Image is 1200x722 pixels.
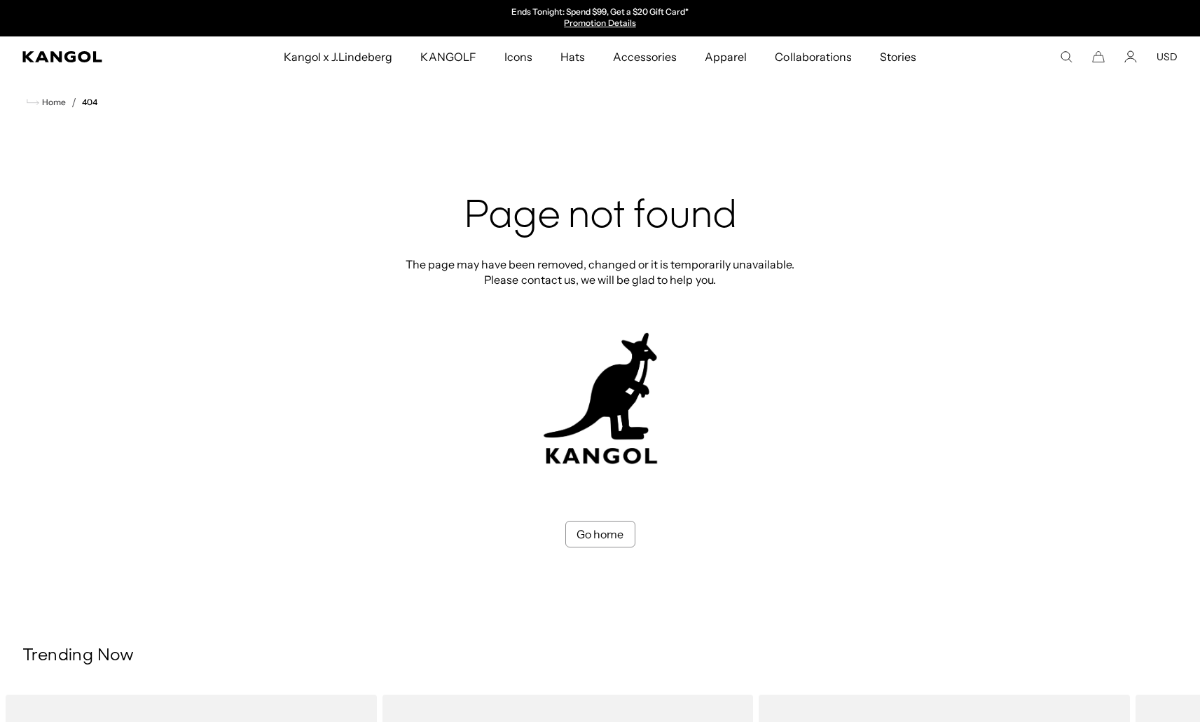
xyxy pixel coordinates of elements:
[22,646,1178,667] h3: Trending Now
[560,36,585,77] span: Hats
[761,36,865,77] a: Collaborations
[39,97,66,107] span: Home
[401,195,799,240] h2: Page not found
[599,36,691,77] a: Accessories
[284,36,393,77] span: Kangol x J.Lindeberg
[490,36,546,77] a: Icons
[456,7,745,29] div: 1 of 2
[504,36,532,77] span: Icons
[27,96,66,109] a: Home
[82,97,97,107] a: 404
[406,36,490,77] a: KANGOLF
[456,7,745,29] div: Announcement
[541,332,660,465] img: kangol-404-logo.jpg
[705,36,747,77] span: Apparel
[880,36,916,77] span: Stories
[613,36,677,77] span: Accessories
[546,36,599,77] a: Hats
[270,36,407,77] a: Kangol x J.Lindeberg
[564,18,635,28] a: Promotion Details
[1157,50,1178,63] button: USD
[22,51,187,62] a: Kangol
[866,36,930,77] a: Stories
[1124,50,1137,63] a: Account
[401,257,799,287] p: The page may have been removed, changed or it is temporarily unavailable. Please contact us, we w...
[1092,50,1105,63] button: Cart
[1060,50,1073,63] summary: Search here
[691,36,761,77] a: Apparel
[775,36,851,77] span: Collaborations
[66,94,76,111] li: /
[511,7,689,18] p: Ends Tonight: Spend $99, Get a $20 Gift Card*
[420,36,476,77] span: KANGOLF
[456,7,745,29] slideshow-component: Announcement bar
[565,521,635,547] a: Go home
